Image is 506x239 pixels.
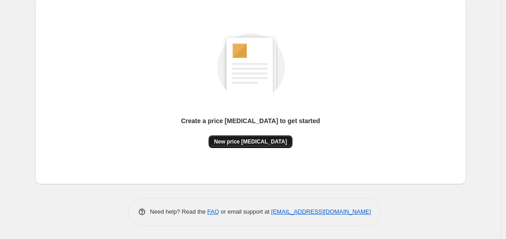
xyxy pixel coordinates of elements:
[207,208,219,215] a: FAQ
[214,138,287,145] span: New price [MEDICAL_DATA]
[271,208,371,215] a: [EMAIL_ADDRESS][DOMAIN_NAME]
[209,135,292,148] button: New price [MEDICAL_DATA]
[219,208,271,215] span: or email support at
[181,116,320,125] p: Create a price [MEDICAL_DATA] to get started
[150,208,208,215] span: Need help? Read the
